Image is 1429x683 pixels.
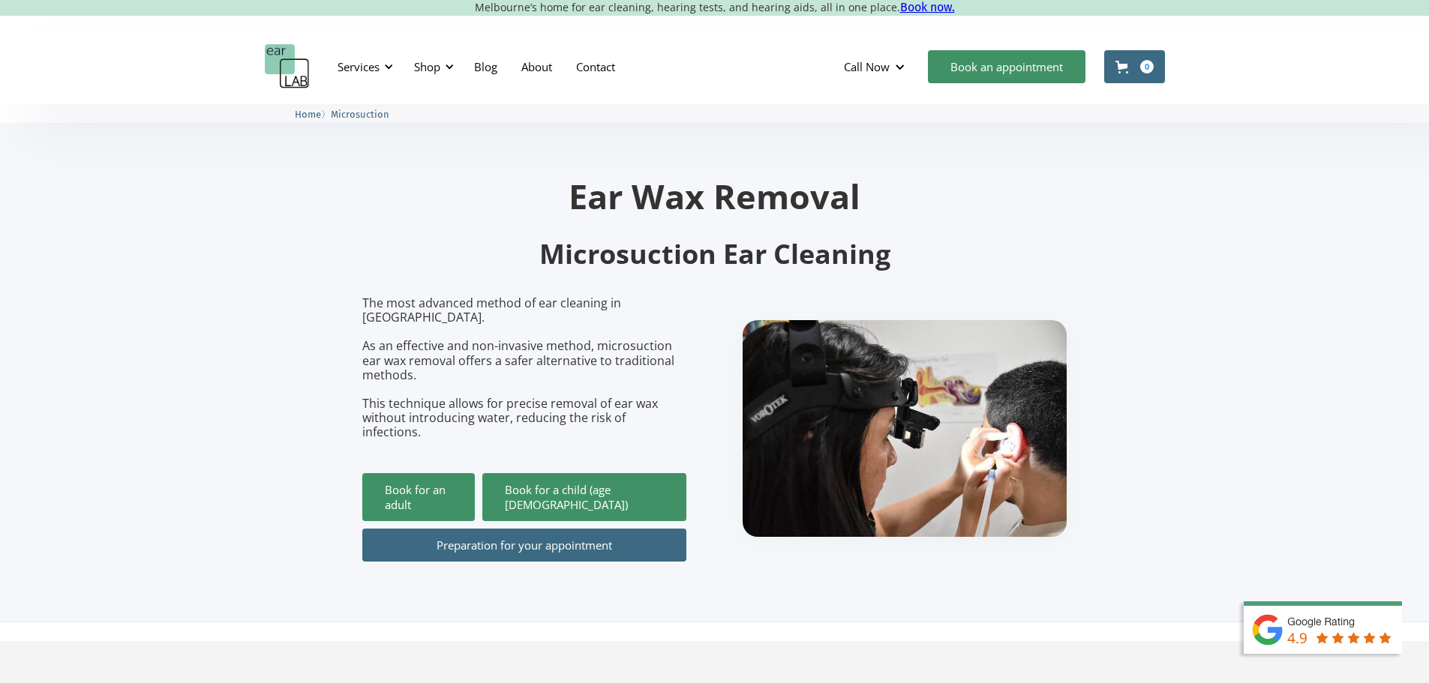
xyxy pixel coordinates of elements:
[743,320,1067,537] img: boy getting ear checked.
[928,50,1085,83] a: Book an appointment
[1140,60,1154,73] div: 0
[295,109,321,120] span: Home
[331,106,389,121] a: Microsuction
[414,59,440,74] div: Shop
[295,106,321,121] a: Home
[482,473,686,521] a: Book for a child (age [DEMOGRAPHIC_DATA])
[844,59,890,74] div: Call Now
[295,106,331,122] li: 〉
[462,45,509,88] a: Blog
[362,179,1067,213] h1: Ear Wax Removal
[832,44,920,89] div: Call Now
[338,59,380,74] div: Services
[362,529,686,562] a: Preparation for your appointment
[362,296,686,440] p: The most advanced method of ear cleaning in [GEOGRAPHIC_DATA]. As an effective and non-invasive m...
[362,473,475,521] a: Book for an adult
[265,44,310,89] a: home
[362,237,1067,272] h2: Microsuction Ear Cleaning
[405,44,458,89] div: Shop
[1104,50,1165,83] a: Open cart
[564,45,627,88] a: Contact
[509,45,564,88] a: About
[331,109,389,120] span: Microsuction
[329,44,398,89] div: Services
